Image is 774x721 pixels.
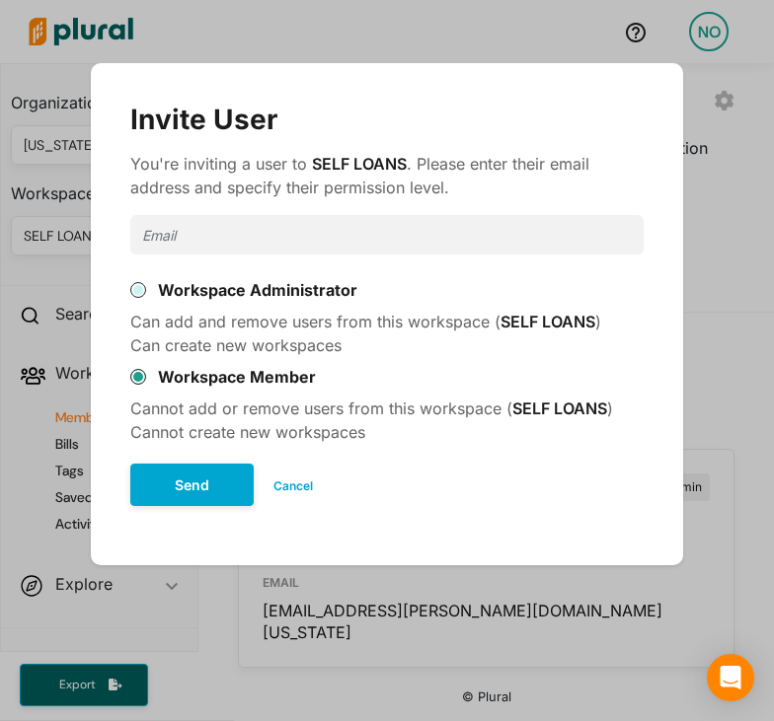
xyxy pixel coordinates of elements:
span: SELF LOANS [501,312,595,331]
div: Open Intercom Messenger [707,654,754,701]
span: SELF LOANS [512,398,607,418]
button: Cancel [254,471,333,501]
label: Workspace Administrator [130,278,357,302]
input: Workspace Administrator [130,282,146,298]
div: Can add and remove users from this workspace ( ) Can create new workspaces [130,310,644,357]
div: Cannot add or remove users from this workspace ( ) Cannot create new workspaces [130,397,644,444]
input: Email [130,215,644,254]
button: Send [130,464,254,506]
input: Workspace Member [130,369,146,385]
span: SELF LOANS [312,154,407,174]
div: Modal [91,63,683,565]
label: Workspace Member [130,365,316,389]
div: Invite User [130,103,644,136]
div: You're inviting a user to . Please enter their email address and specify their permission level. [130,152,644,207]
